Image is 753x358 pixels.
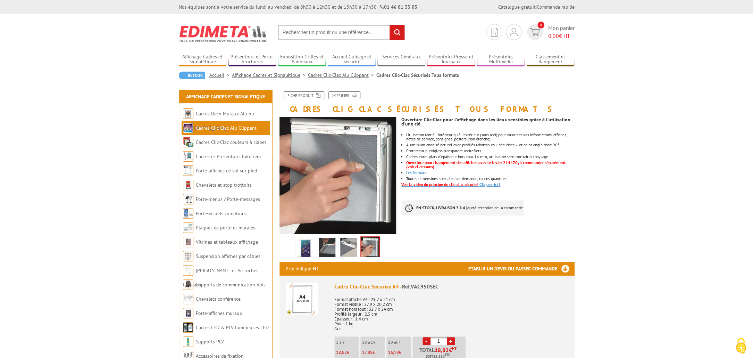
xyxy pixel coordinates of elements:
[527,54,575,65] a: Classement et Rangement
[377,54,425,65] a: Services Généraux
[286,283,318,315] img: Cadre Clic-Clac Sécurisé A4
[402,283,438,290] span: Réf.VAC950SEC
[362,340,385,345] p: 10 à 19
[435,347,449,353] span: 18,82
[196,339,224,345] a: Supports PLV
[548,32,559,39] span: 0,00
[401,182,478,187] font: Voir la vidéo du principe du clic-clac sécurisé
[525,24,575,40] a: devis rapide 0 Mon panier 0,00€ HT
[406,160,566,169] font: Ouverture pour changement des affiches avec le levier 214470, à commander séparément. (voir ci-de...
[196,125,257,131] a: Cadres Clic-Clac Alu Clippant
[406,143,574,147] li: Aluminium anodisé naturel avec profilés rabattables « sécurisés » et coins angle droit 90°.
[228,54,276,65] a: Présentoirs et Porte-brochures
[196,253,260,259] a: Suspension affiches par câbles
[406,170,426,175] a: Les formats
[183,237,193,247] img: Vitrines et tableaux affichage
[388,350,411,355] p: €
[390,25,404,40] input: rechercher
[179,72,205,79] a: Retour
[179,21,267,47] img: Edimeta
[286,262,319,276] p: Prix indiqué HT
[196,324,269,331] a: Cadres LED & PLV lumineuses LED
[284,91,324,99] a: Fiche produit
[183,208,193,219] img: Porte-visuels comptoirs
[328,54,376,65] a: Accueil Guidage et Sécurité
[183,265,193,276] img: Cimaises et Accroches tableaux
[406,155,574,159] li: Cadres extra-plats d'épaisseur hors tout 14 mm, utilisation sens portrait ou paysage.
[388,349,399,355] span: 16,98
[308,72,376,78] a: Cadres Clic-Clac Alu Clippant
[427,54,475,65] a: Présentoirs Presse et Journaux
[183,137,193,147] img: Cadres Clic-Clac couleurs à clapet
[334,283,568,291] div: Cadre Clic-Clac Sécurisé A4 -
[445,353,450,357] sup: TTC
[491,28,498,36] img: devis rapide
[183,165,193,176] img: Porte-affiches de sol sur pied
[297,238,314,259] img: cadres_securise_clic_clac_vac950sec.jpg
[401,182,500,187] a: Voir la vidéo du principe du clic-clac sécuriséCliquez-ici !
[380,4,417,10] strong: 01 46 81 33 03
[196,296,241,302] a: Chevalets conférence
[278,54,326,65] a: Exposition Grilles et Panneaux
[361,237,379,259] img: vac950sec_03.jpg
[548,32,575,40] span: € HT
[537,4,575,10] a: Commande rapide
[196,182,252,188] a: Chevalets et stop trottoirs
[209,72,232,78] a: Accueil
[196,153,261,160] a: Cadres et Présentoirs Extérieur
[336,349,347,355] span: 18,82
[186,93,265,100] a: Affichage Cadres et Signalétique
[422,337,430,345] a: -
[183,111,254,131] a: Cadres Deco Muraux Alu ou [GEOGRAPHIC_DATA]
[340,238,357,259] img: vac950sec_02.jpg
[416,205,475,210] strong: EN STOCK, LIVRAISON 3 à 4 jours
[196,310,242,316] a: Porte-affiches muraux
[278,25,405,40] input: Rechercher un produit ou une référence...
[183,267,258,288] a: [PERSON_NAME] et Accroches tableaux
[537,22,544,29] span: 0
[196,168,257,174] a: Porte-affiches de sol sur pied
[196,282,266,288] a: Supports de communication bois
[183,294,193,304] img: Chevalets conférence
[179,3,417,10] div: Nos équipes sont à votre service du lundi au vendredi de 8h30 à 12h30 et de 13h30 à 17h30
[477,54,525,65] a: Présentoirs Multimédia
[388,340,411,345] p: 20 et +
[232,72,308,78] a: Affichage Cadres et Signalétique
[729,334,753,358] button: Cookies (fenêtre modale)
[334,292,568,331] p: Format affiche A4 - 29,7 x 21 cm Format visible : 27,9 x 20,2 cm Format hors tout : 32,7 x 24 cm ...
[183,194,193,204] img: Porte-menus / Porte-messages
[452,346,457,351] sup: HT
[510,28,518,36] img: devis rapide
[328,91,360,99] a: Imprimer
[196,225,255,231] a: Plaques de porte et murales
[183,336,193,347] img: Supports PLV
[196,210,246,217] a: Porte-visuels comptoirs
[183,151,193,162] img: Cadres et Présentoirs Extérieur
[183,251,193,261] img: Suspension affiches par câbles
[279,117,396,234] img: vac950sec_03.jpg
[732,337,750,355] img: Cookies (fenêtre modale)
[498,3,575,10] div: |
[183,322,193,333] img: Cadres LED & PLV lumineuses LED
[319,238,335,259] img: vac950sec_01.jpg
[548,24,575,40] span: Mon panier
[376,72,459,79] li: Cadres Clic-Clac Sécurisés Tous formats
[530,28,540,36] img: devis rapide
[362,349,373,355] span: 17,88
[183,222,193,233] img: Plaques de porte et murales
[406,149,574,153] li: Protecteur plexiglass transparent antireflets.
[183,108,193,119] img: Cadres Deco Muraux Alu ou Bois
[468,262,575,276] h3: Etablir un devis ou passer commande
[406,177,574,181] li: Toutes dimensions spéciales sur demande, toutes quantités
[406,133,574,141] li: Utilisation tant à l'intérieur qu'à l'extérieur (sous abri) pour valoriser vos informations, affi...
[183,308,193,318] img: Porte-affiches muraux
[449,347,452,353] span: €
[196,139,266,145] a: Cadres Clic-Clac couleurs à clapet
[362,350,385,355] p: €
[196,239,258,245] a: Vitrines et tableaux affichage
[401,200,524,215] p: à réception de la commande
[336,340,359,345] p: 1 à 9
[498,4,536,10] a: Catalogue gratuit
[336,350,359,355] p: €
[179,54,227,65] a: Affichage Cadres et Signalétique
